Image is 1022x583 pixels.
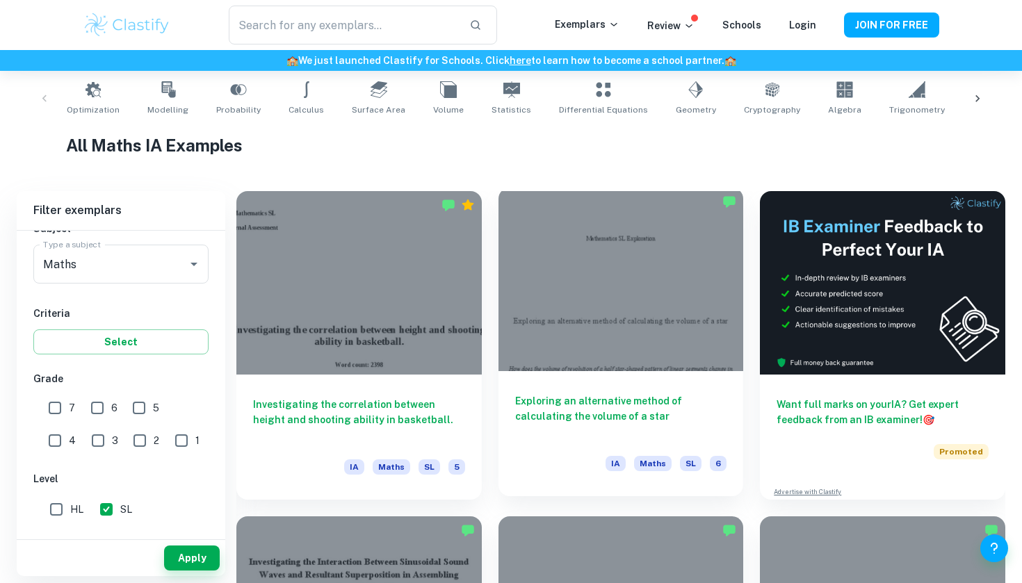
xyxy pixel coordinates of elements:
[69,400,75,416] span: 7
[680,456,701,471] span: SL
[441,198,455,212] img: Marked
[3,53,1019,68] h6: We just launched Clastify for Schools. Click to learn how to become a school partner.
[676,104,716,116] span: Geometry
[253,397,465,443] h6: Investigating the correlation between height and shooting ability in basketball.
[111,400,117,416] span: 6
[286,55,298,66] span: 🏫
[789,19,816,31] a: Login
[17,191,225,230] h6: Filter exemplars
[69,433,76,448] span: 4
[184,254,204,274] button: Open
[83,11,171,39] img: Clastify logo
[559,104,648,116] span: Differential Equations
[498,191,744,500] a: Exploring an alternative method of calculating the volume of a starIAMathsSL6
[352,104,405,116] span: Surface Area
[33,371,209,386] h6: Grade
[760,191,1005,500] a: Want full marks on yourIA? Get expert feedback from an IB examiner!PromotedAdvertise with Clastify
[461,198,475,212] div: Premium
[43,238,101,250] label: Type a subject
[289,104,324,116] span: Calculus
[344,459,364,475] span: IA
[195,433,200,448] span: 1
[777,397,989,427] h6: Want full marks on your IA ? Get expert feedback from an IB examiner!
[67,104,120,116] span: Optimization
[844,13,939,38] button: JOIN FOR FREE
[216,104,261,116] span: Probability
[984,523,998,537] img: Marked
[923,414,934,425] span: 🎯
[634,456,672,471] span: Maths
[555,17,619,32] p: Exemplars
[980,534,1008,562] button: Help and Feedback
[66,133,956,158] h1: All Maths IA Examples
[154,433,159,448] span: 2
[774,487,841,497] a: Advertise with Clastify
[70,502,83,517] span: HL
[236,191,482,500] a: Investigating the correlation between height and shooting ability in basketball.IAMathsSL5
[722,195,736,208] img: Marked
[229,6,458,44] input: Search for any exemplars...
[461,523,475,537] img: Marked
[164,545,220,570] button: Apply
[492,104,531,116] span: Statistics
[889,104,945,116] span: Trigonometry
[433,104,464,116] span: Volume
[710,456,727,471] span: 6
[606,456,626,471] span: IA
[515,393,727,439] h6: Exploring an alternative method of calculating the volume of a star
[934,444,989,459] span: Promoted
[722,19,761,31] a: Schools
[760,191,1005,375] img: Thumbnail
[647,18,695,33] p: Review
[419,459,440,475] span: SL
[510,55,531,66] a: here
[724,55,736,66] span: 🏫
[120,502,132,517] span: SL
[828,104,861,116] span: Algebra
[147,104,188,116] span: Modelling
[448,459,465,475] span: 5
[744,104,800,116] span: Cryptography
[33,329,209,354] button: Select
[33,471,209,486] h6: Level
[722,523,736,537] img: Marked
[373,459,410,475] span: Maths
[112,433,118,448] span: 3
[33,306,209,321] h6: Criteria
[153,400,159,416] span: 5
